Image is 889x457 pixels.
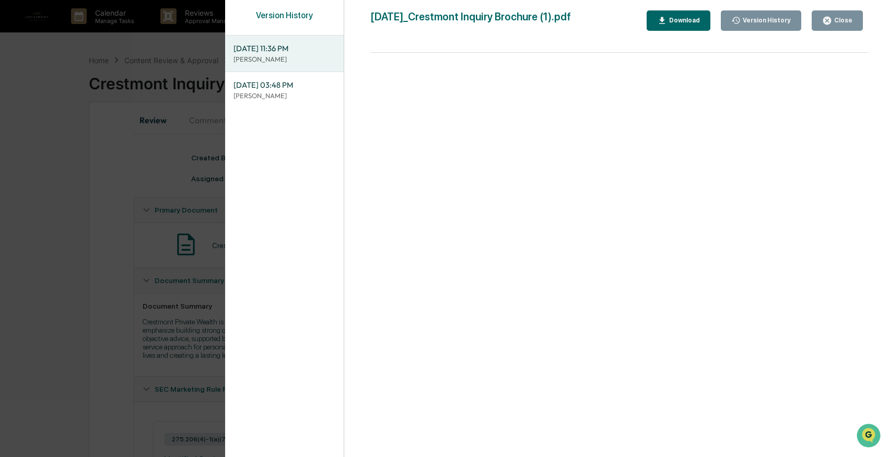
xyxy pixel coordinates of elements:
a: Powered byPylon [74,177,126,185]
div: We're available if you need us! [36,90,132,99]
img: 1746055101610-c473b297-6a78-478c-a979-82029cc54cd1 [10,80,29,99]
div: 🖐️ [10,133,19,141]
a: 🔎Data Lookup [6,147,70,166]
button: Close [812,10,863,31]
div: 🗄️ [76,133,84,141]
div: Close [832,17,852,24]
div: 🔎 [10,153,19,161]
span: Pylon [104,177,126,185]
span: Preclearance [21,132,67,142]
span: Data Lookup [21,151,66,162]
span: [DATE] 11:36 PM [233,43,336,54]
div: [DATE] 11:36 PM[PERSON_NAME] [225,36,344,72]
button: Download [647,10,710,31]
div: [DATE]_Crestmont Inquiry Brochure (1).pdf [370,10,571,31]
a: 🗄️Attestations [72,127,134,146]
span: [DATE] 03:48 PM [233,79,336,91]
div: Version History [741,17,791,24]
button: Version History [721,10,802,31]
div: [DATE] 03:48 PM[PERSON_NAME] [225,72,344,108]
button: Start new chat [178,83,190,96]
div: Download [667,17,700,24]
span: Attestations [86,132,130,142]
p: [PERSON_NAME] [233,91,336,101]
p: How can we help? [10,22,190,39]
div: Version History [225,10,344,31]
p: [PERSON_NAME] [233,54,336,64]
a: 🖐️Preclearance [6,127,72,146]
div: Start new chat [36,80,171,90]
iframe: Open customer support [856,423,884,451]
